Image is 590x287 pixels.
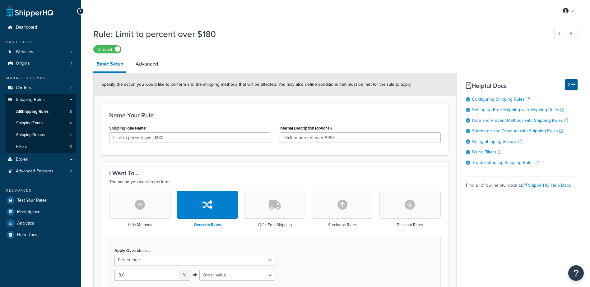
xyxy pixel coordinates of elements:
span: Marketplace [17,209,40,215]
a: Using Filters [472,149,501,155]
li: Advanced Features [5,166,76,177]
div: Manage Shipping [5,75,76,81]
a: Help Docs [5,229,76,240]
span: 1 [71,61,72,66]
a: Boxes [5,154,76,165]
span: Websites [16,49,33,55]
div: Resources [5,188,76,193]
a: Advanced Features3 [5,166,76,177]
a: Configuring Shipping Rules [472,96,530,102]
a: Next Record [566,29,578,39]
h3: Helpful Docs [466,82,578,89]
div: Basic Setup [5,39,76,45]
a: Shipping Rules [5,94,76,106]
li: Origins [5,58,76,69]
h3: Name Your Rule [109,112,441,119]
a: Websites1 [5,46,76,58]
span: 3 [70,169,72,174]
label: Enabled [94,46,121,53]
a: Analytics [5,218,76,229]
a: Carriers2 [5,82,76,94]
h3: Override Rates [194,223,221,227]
span: % [179,270,190,280]
li: Shipping Rules [5,94,76,153]
a: Origins1 [5,58,76,69]
a: Hide and Prevent Methods with Shipping Rules [472,117,568,124]
span: Shipping Rules [16,97,45,102]
li: Websites [5,46,76,58]
a: Troubleshooting Shipping Rules [472,159,539,166]
a: Dashboard [5,22,76,33]
button: Hide Help Docs [565,79,578,90]
span: 5 [70,144,72,149]
label: Internal Description (optional) [280,126,332,130]
a: Shipping Groups4 [5,129,76,141]
a: Marketplace [5,206,76,217]
span: Origins [16,61,30,66]
h3: Hide Methods [128,223,152,227]
a: Previous Record [554,29,566,39]
li: Shipping Groups [5,129,76,141]
a: Shipping Zones4 [5,117,76,129]
span: Filters [16,144,27,149]
span: of: [193,271,197,279]
label: Apply Override as a [114,248,151,253]
span: 4 [70,121,72,126]
span: Shipping Zones [16,121,43,126]
a: ShipperHQ Help Docs [523,182,571,189]
a: Advanced [132,57,161,71]
a: Basic Setup [93,57,126,73]
span: All Shipping Rules [16,109,49,114]
a: AllShipping Rules3 [5,106,76,117]
span: Carriers [16,85,31,91]
button: Open Resource Center [568,265,584,281]
p: The action you want to perform. [109,178,441,186]
div: Find all of our helpful docs at: [466,176,578,190]
label: Shipping Rule Name [109,126,147,131]
span: Dashboard [16,25,37,30]
h3: Surcharge Rates [328,223,357,227]
a: Filters5 [5,141,76,153]
span: Help Docs [17,232,37,238]
span: 4 [70,132,72,138]
h1: Rule: Limit to percent over $180 [93,28,543,40]
h3: Offer Free Shipping [258,223,292,227]
span: 2 [70,85,72,91]
span: Advanced Features [16,169,53,174]
span: Shipping Groups [16,132,45,138]
li: Shipping Zones [5,117,76,129]
span: Boxes [16,157,28,162]
a: Test Your Rates [5,195,76,206]
h3: I Want To... [109,170,441,176]
h3: Discount Rates [397,223,423,227]
span: Specify the action you would like to perform and the shipping methods that will be affected. You ... [101,81,411,88]
span: Analytics [17,221,34,226]
span: 1 [71,49,72,55]
a: Using Shipping Groups [472,138,522,145]
li: Filters [5,141,76,153]
a: Setting up Free Shipping with Shipping Rules [472,107,564,113]
a: Surcharge and Discount with Shipping Rules [472,128,563,134]
li: Carriers [5,82,76,94]
span: 3 [70,109,72,114]
span: Test Your Rates [17,198,47,203]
